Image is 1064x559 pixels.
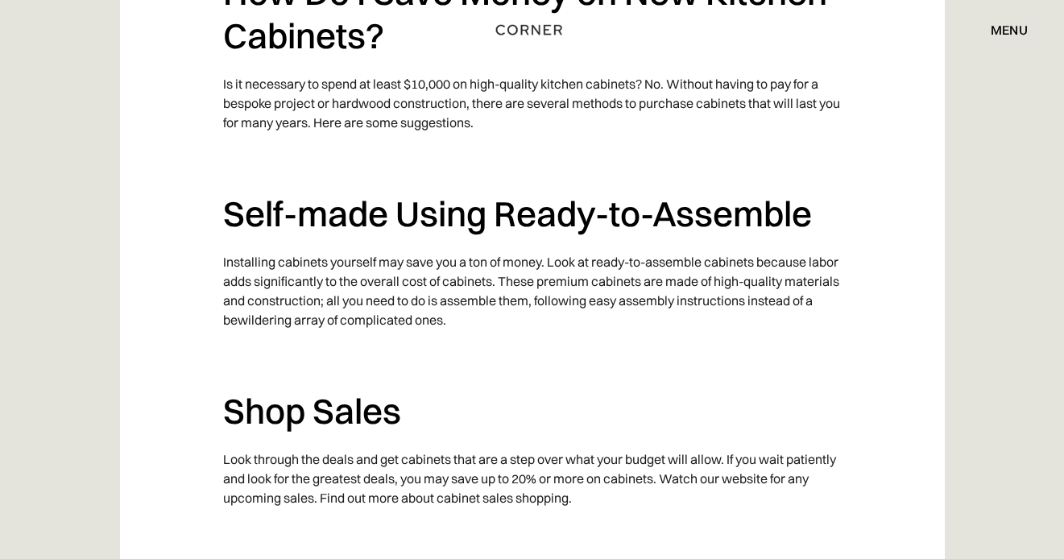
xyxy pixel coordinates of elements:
[223,337,842,373] p: ‍
[223,192,842,236] h2: Self-made Using Ready-to-Assemble
[223,140,842,176] p: ‍
[223,66,842,140] p: Is it necessary to spend at least $10,000 on high-quality kitchen cabinets? No. Without having to...
[490,19,573,40] a: home
[223,244,842,337] p: Installing cabinets yourself may save you a ton of money. Look at ready-to-assemble cabinets beca...
[991,23,1028,36] div: menu
[223,389,842,433] h2: Shop Sales
[223,441,842,516] p: Look through the deals and get cabinets that are a step over what your budget will allow. If you ...
[223,516,842,551] p: ‍
[975,16,1028,43] div: menu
